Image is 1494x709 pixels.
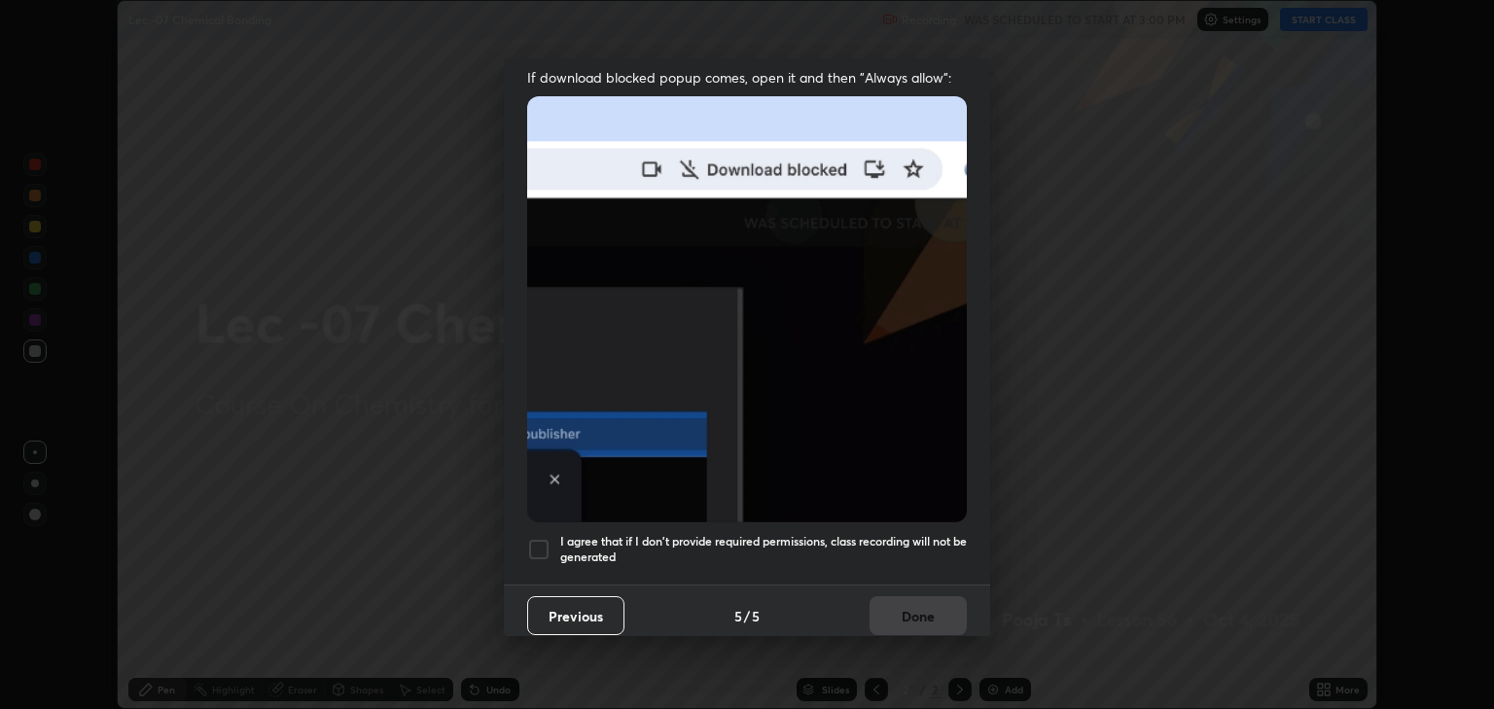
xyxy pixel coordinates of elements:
[744,606,750,626] h4: /
[527,96,967,521] img: downloads-permission-blocked.gif
[527,68,967,87] span: If download blocked popup comes, open it and then "Always allow":
[752,606,760,626] h4: 5
[560,534,967,564] h5: I agree that if I don't provide required permissions, class recording will not be generated
[527,596,624,635] button: Previous
[734,606,742,626] h4: 5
